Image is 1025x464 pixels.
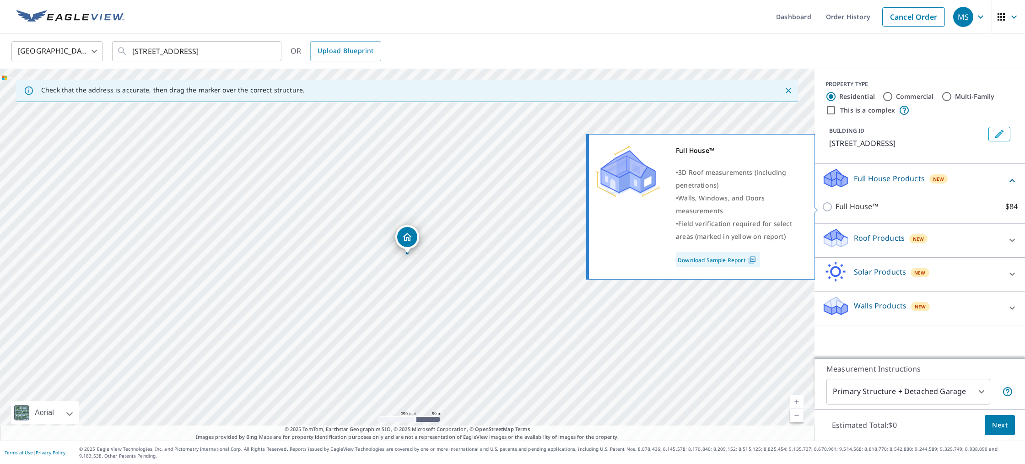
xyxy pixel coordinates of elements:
[676,194,765,215] span: Walls, Windows, and Doors measurements
[882,7,945,27] a: Cancel Order
[475,426,513,432] a: OpenStreetMap
[985,415,1015,436] button: Next
[36,449,65,456] a: Privacy Policy
[676,217,803,243] div: •
[854,266,906,277] p: Solar Products
[992,420,1008,431] span: Next
[310,41,381,61] a: Upload Blueprint
[782,85,794,97] button: Close
[822,295,1018,321] div: Walls ProductsNew
[16,10,124,24] img: EV Logo
[41,86,305,94] p: Check that the address is accurate, then drag the marker over the correct structure.
[836,201,878,212] p: Full House™
[291,41,381,61] div: OR
[854,232,905,243] p: Roof Products
[825,80,1014,88] div: PROPERTY TYPE
[676,219,792,241] span: Field verification required for select areas (marked in yellow on report)
[955,92,995,101] label: Multi-Family
[596,144,660,199] img: Premium
[896,92,934,101] label: Commercial
[1005,201,1018,212] p: $84
[854,173,925,184] p: Full House Products
[790,409,804,422] a: Current Level 17, Zoom Out
[285,426,530,433] span: © 2025 TomTom, Earthstar Geographics SIO, © 2025 Microsoft Corporation, ©
[839,92,875,101] label: Residential
[829,138,985,149] p: [STREET_ADDRESS]
[933,175,944,183] span: New
[953,7,973,27] div: MS
[5,449,33,456] a: Terms of Use
[915,303,926,310] span: New
[79,446,1020,459] p: © 2025 Eagle View Technologies, Inc. and Pictometry International Corp. All Rights Reserved. Repo...
[822,167,1018,194] div: Full House ProductsNew
[840,106,895,115] label: This is a complex
[11,38,103,64] div: [GEOGRAPHIC_DATA]
[829,127,864,135] p: BUILDING ID
[746,256,758,264] img: Pdf Icon
[914,269,926,276] span: New
[676,252,760,267] a: Download Sample Report
[132,38,263,64] input: Search by address or latitude-longitude
[1002,386,1013,397] span: Your report will include the primary structure and a detached garage if one exists.
[826,379,990,405] div: Primary Structure + Detached Garage
[676,192,803,217] div: •
[676,166,803,192] div: •
[5,450,65,455] p: |
[676,144,803,157] div: Full House™
[32,401,57,424] div: Aerial
[318,45,373,57] span: Upload Blueprint
[825,415,904,435] p: Estimated Total: $0
[676,168,786,189] span: 3D Roof measurements (including penetrations)
[822,227,1018,254] div: Roof ProductsNew
[11,401,79,424] div: Aerial
[515,426,530,432] a: Terms
[988,127,1010,141] button: Edit building 1
[826,363,1013,374] p: Measurement Instructions
[913,235,924,243] span: New
[822,261,1018,287] div: Solar ProductsNew
[854,300,906,311] p: Walls Products
[790,395,804,409] a: Current Level 17, Zoom In
[395,225,419,254] div: Dropped pin, building 1, Residential property, 9208 Central Dr Saint Louis, MO 63114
